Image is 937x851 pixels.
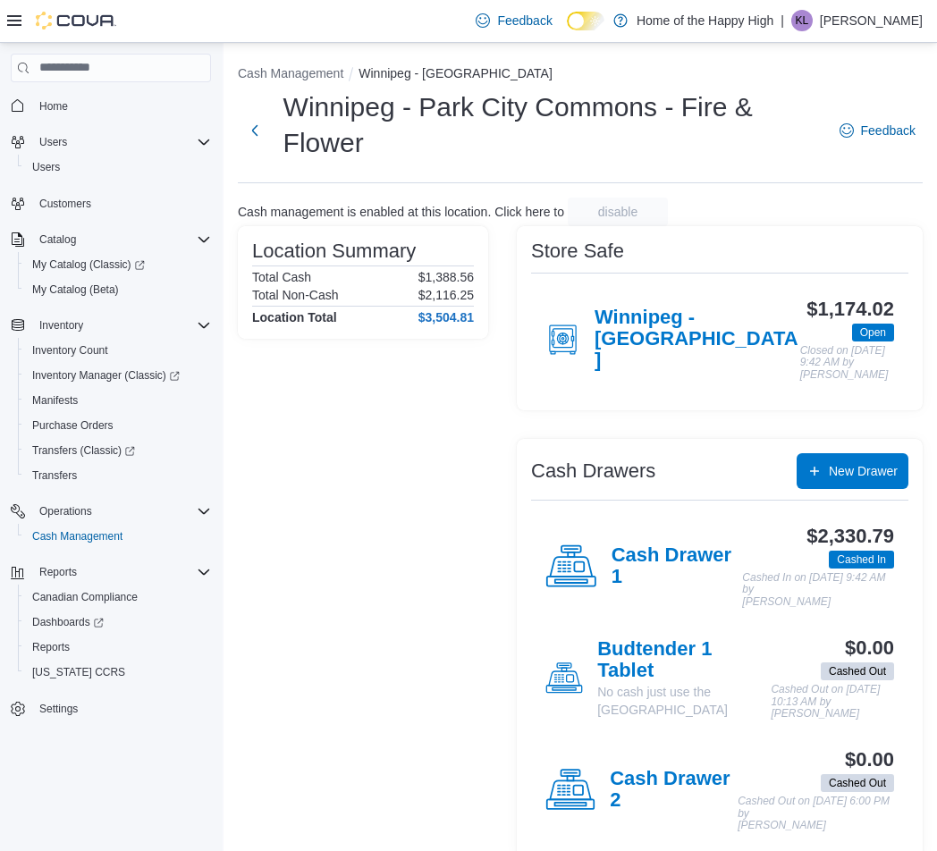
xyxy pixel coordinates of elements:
[4,313,218,338] button: Inventory
[32,343,108,358] span: Inventory Count
[32,193,98,215] a: Customers
[39,232,76,247] span: Catalog
[252,288,339,302] h6: Total Non-Cash
[25,415,121,436] a: Purchase Orders
[11,86,211,769] nav: Complex example
[25,279,211,300] span: My Catalog (Beta)
[845,637,894,659] h3: $0.00
[18,277,218,302] button: My Catalog (Beta)
[25,526,130,547] a: Cash Management
[800,345,894,382] p: Closed on [DATE] 9:42 AM by [PERSON_NAME]
[771,684,894,720] p: Cashed Out on [DATE] 10:13 AM by [PERSON_NAME]
[25,340,211,361] span: Inventory Count
[4,560,218,585] button: Reports
[32,131,211,153] span: Users
[837,552,886,568] span: Cashed In
[18,660,218,685] button: [US_STATE] CCRS
[637,10,773,31] p: Home of the Happy High
[32,501,211,522] span: Operations
[25,661,132,683] a: [US_STATE] CCRS
[18,635,218,660] button: Reports
[468,3,559,38] a: Feedback
[32,501,99,522] button: Operations
[25,636,211,658] span: Reports
[32,561,84,583] button: Reports
[4,190,218,216] button: Customers
[781,10,784,31] p: |
[283,89,822,161] h1: Winnipeg - Park City Commons - Fire & Flower
[829,663,886,679] span: Cashed Out
[25,254,211,275] span: My Catalog (Classic)
[18,388,218,413] button: Manifests
[791,10,813,31] div: Kiannah Lloyd
[32,615,104,629] span: Dashboards
[18,524,218,549] button: Cash Management
[821,774,894,792] span: Cashed Out
[829,775,886,791] span: Cashed Out
[25,415,211,436] span: Purchase Orders
[18,252,218,277] a: My Catalog (Classic)
[738,796,894,832] p: Cashed Out on [DATE] 6:00 PM by [PERSON_NAME]
[18,413,218,438] button: Purchase Orders
[4,499,218,524] button: Operations
[36,12,116,29] img: Cova
[18,155,218,180] button: Users
[861,122,916,139] span: Feedback
[568,198,668,226] button: disable
[610,768,738,813] h4: Cash Drawer 2
[252,270,311,284] h6: Total Cash
[32,192,211,215] span: Customers
[32,229,211,250] span: Catalog
[4,227,218,252] button: Catalog
[25,365,187,386] a: Inventory Manager (Classic)
[238,66,343,80] button: Cash Management
[238,113,273,148] button: Next
[32,368,180,383] span: Inventory Manager (Classic)
[497,12,552,29] span: Feedback
[597,683,771,719] p: No cash just use the [GEOGRAPHIC_DATA]
[821,662,894,680] span: Cashed Out
[32,529,122,543] span: Cash Management
[598,203,637,221] span: disable
[25,156,67,178] a: Users
[39,135,67,149] span: Users
[597,638,771,683] h4: Budtender 1 Tablet
[18,438,218,463] a: Transfers (Classic)
[4,130,218,155] button: Users
[806,526,894,547] h3: $2,330.79
[25,440,142,461] a: Transfers (Classic)
[25,611,111,633] a: Dashboards
[418,310,474,324] h4: $3,504.81
[252,240,416,262] h3: Location Summary
[32,95,211,117] span: Home
[25,586,145,608] a: Canadian Compliance
[32,96,75,117] a: Home
[845,749,894,771] h3: $0.00
[18,610,218,635] a: Dashboards
[25,440,211,461] span: Transfers (Classic)
[39,99,68,114] span: Home
[32,697,211,720] span: Settings
[829,551,894,569] span: Cashed In
[860,324,886,341] span: Open
[32,698,85,720] a: Settings
[25,465,211,486] span: Transfers
[796,10,809,31] span: KL
[32,282,119,297] span: My Catalog (Beta)
[238,64,923,86] nav: An example of EuiBreadcrumbs
[742,572,894,609] p: Cashed In on [DATE] 9:42 AM by [PERSON_NAME]
[25,390,211,411] span: Manifests
[567,12,604,30] input: Dark Mode
[18,338,218,363] button: Inventory Count
[4,695,218,721] button: Settings
[25,661,211,683] span: Washington CCRS
[32,468,77,483] span: Transfers
[25,390,85,411] a: Manifests
[39,318,83,333] span: Inventory
[418,288,474,302] p: $2,116.25
[32,393,78,408] span: Manifests
[39,197,91,211] span: Customers
[25,586,211,608] span: Canadian Compliance
[32,315,90,336] button: Inventory
[820,10,923,31] p: [PERSON_NAME]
